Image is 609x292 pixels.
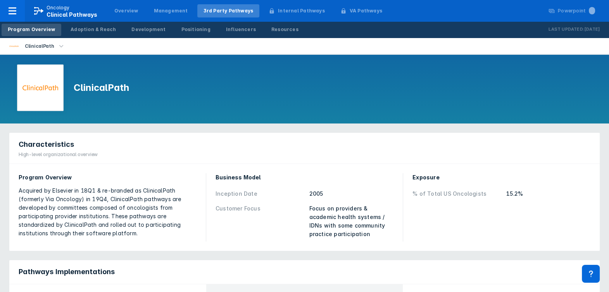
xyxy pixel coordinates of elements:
div: Customer Focus [216,204,305,238]
div: 15.2% [506,189,591,198]
p: Last Updated: [549,26,584,33]
h1: ClinicalPath [74,82,129,94]
span: Characteristics [19,140,74,149]
a: Positioning [175,24,217,36]
a: 3rd Party Pathways [197,4,260,17]
div: Exposure [412,173,590,182]
p: Oncology [47,4,70,11]
div: Acquired by Elsevier in 18Q1 & re-branded as ClinicalPath (formerly Via Oncology) in 19Q4, Clinic... [19,186,197,238]
div: 3rd Party Pathways [204,7,254,14]
div: Overview [114,7,138,14]
div: Business Model [216,173,393,182]
a: Development [125,24,172,36]
div: ClinicalPath [22,41,57,52]
div: Resources [271,26,298,33]
div: 2005 [309,189,394,198]
a: Adoption & Reach [64,24,122,36]
a: Influencers [220,24,262,36]
div: Development [131,26,166,33]
div: Program Overview [19,173,197,182]
div: Powerpoint [558,7,595,14]
div: Positioning [181,26,210,33]
img: via-oncology [9,42,19,51]
div: Influencers [226,26,256,33]
div: % of Total US Oncologists [412,189,502,198]
div: High-level organizational overview [19,151,98,158]
div: Focus on providers & academic health systems / IDNs with some community practice participation [309,204,394,238]
a: Program Overview [2,24,61,36]
div: Adoption & Reach [71,26,116,33]
p: [DATE] [584,26,600,33]
div: Contact Support [582,265,600,283]
div: VA Pathways [350,7,382,14]
span: Pathways Implementations [19,267,115,276]
a: Management [148,4,194,17]
img: via-oncology [22,70,58,106]
div: Inception Date [216,189,305,198]
div: Management [154,7,188,14]
div: Program Overview [8,26,55,33]
a: Resources [265,24,305,36]
span: Clinical Pathways [47,11,97,18]
div: Internal Pathways [278,7,324,14]
a: Overview [108,4,145,17]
